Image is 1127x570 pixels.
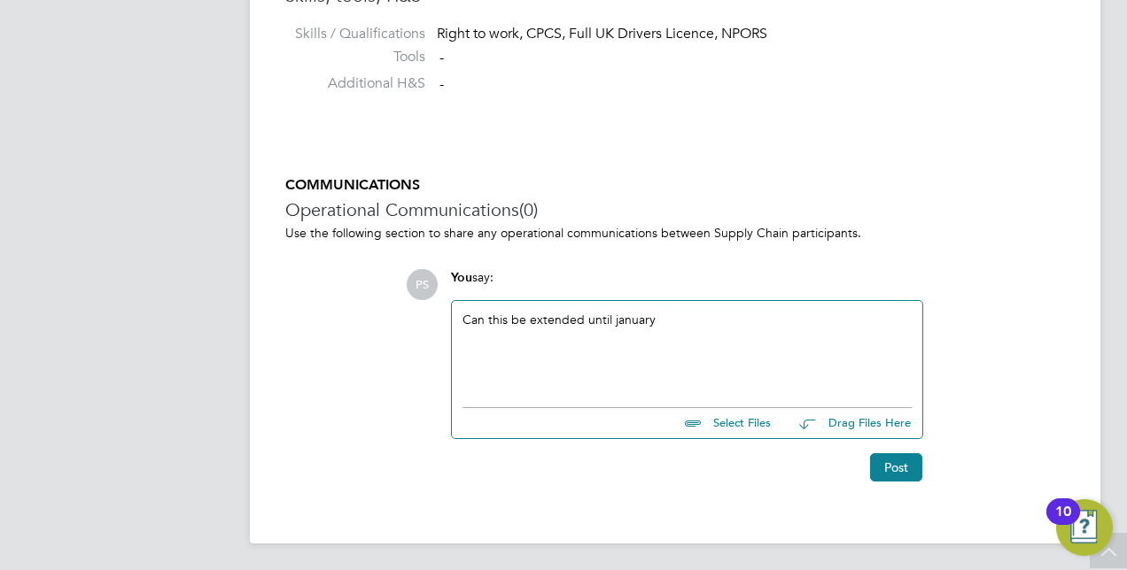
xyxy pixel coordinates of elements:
label: Additional H&S [285,74,425,93]
span: - [439,49,444,66]
div: Right to work, CPCS, Full UK Drivers Licence, NPORS [437,25,1065,43]
span: PS [407,269,438,300]
h5: COMMUNICATIONS [285,176,1065,195]
label: Tools [285,48,425,66]
p: Use the following section to share any operational communications between Supply Chain participants. [285,225,1065,241]
div: 10 [1055,512,1071,535]
button: Open Resource Center, 10 new notifications [1056,499,1113,556]
h3: Operational Communications [285,198,1065,221]
span: You [451,270,472,285]
button: Post [870,453,922,481]
span: - [439,75,444,93]
div: say: [451,269,923,300]
button: Drag Files Here [785,405,912,443]
div: Can this be extended until january [462,312,912,388]
span: (0) [519,198,538,221]
label: Skills / Qualifications [285,25,425,43]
